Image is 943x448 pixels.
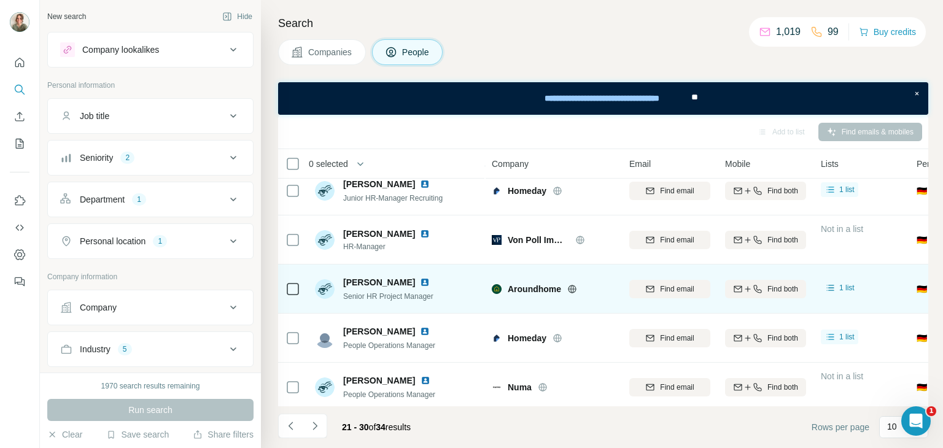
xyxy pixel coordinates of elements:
span: results [342,422,411,432]
h1: Messages [91,6,157,26]
span: Mobile [725,158,750,170]
span: Find email [660,333,694,344]
h4: Search [278,15,928,32]
button: Share filters [193,428,254,441]
span: Not in a list [821,224,863,234]
button: Company lookalikes [48,35,253,64]
button: Navigate to previous page [278,414,303,438]
span: 1 list [839,184,855,195]
span: 21 - 30 [342,422,369,432]
div: Close [215,5,238,27]
div: Surfe [14,55,37,68]
button: Use Surfe API [10,217,29,239]
span: Find email [660,185,694,196]
button: Company [48,293,253,322]
span: 🇩🇪 [917,283,927,295]
button: Messages [61,335,123,384]
button: Buy credits [859,23,916,41]
img: Avatar [315,328,335,348]
span: Messages [68,366,115,374]
button: Find email [629,378,710,396]
span: [PERSON_NAME] [343,325,415,338]
iframe: Banner [278,82,928,115]
p: 1,019 [776,25,801,39]
span: Hello ☀️ ​ Need help with Sales or Support? We've got you covered! [14,44,338,53]
div: 1 [132,194,146,205]
span: 1 list [839,331,855,342]
button: Send us a message [56,276,190,300]
img: Avatar [315,230,335,250]
p: Company information [47,271,254,282]
img: Logo of Homeday [492,186,502,196]
button: Save search [106,428,169,441]
img: Logo of Von Poll Immobilien [492,235,502,245]
button: Help [123,335,184,384]
span: Numa [508,381,532,393]
img: Avatar [315,181,335,201]
button: Department1 [48,185,253,214]
span: Von Poll Immobilien [508,234,569,246]
div: 5 [118,344,132,355]
span: 34 [376,422,386,432]
img: Avatar [315,279,335,299]
button: Feedback [10,271,29,293]
button: Job title [48,101,253,131]
span: Aroundhome [508,283,561,295]
span: Company [492,158,529,170]
img: Avatar [315,377,335,397]
div: Personal location [80,235,146,247]
img: Logo of Numa [492,382,502,392]
button: Find email [629,231,710,249]
span: 🇩🇪 [917,381,927,393]
button: Find both [725,329,806,347]
button: Find both [725,182,806,200]
div: 2 [120,152,134,163]
span: Companies [308,46,353,58]
img: LinkedIn logo [420,179,430,189]
span: People Operations Manager [343,341,435,350]
span: [PERSON_NAME] [343,276,415,288]
p: 99 [828,25,839,39]
span: Senior HR Project Manager [343,292,433,301]
button: Find both [725,378,806,396]
span: Help [144,366,163,374]
img: LinkedIn logo [421,376,430,385]
span: [PERSON_NAME] [343,228,415,240]
img: LinkedIn logo [420,326,430,336]
span: [PERSON_NAME] [343,376,415,385]
img: Avatar [10,12,29,32]
span: Find both [767,185,798,196]
div: 1970 search results remaining [101,380,200,392]
button: Personal location1 [48,226,253,256]
button: Quick start [10,52,29,74]
img: LinkedIn logo [420,229,430,239]
p: Personal information [47,80,254,91]
span: 🇩🇪 [917,234,927,246]
span: Find both [767,234,798,245]
span: Find both [767,382,798,393]
button: News [184,335,246,384]
iframe: Intercom live chat [901,406,931,436]
button: Find both [725,280,806,298]
span: 0 selected [309,158,348,170]
img: Logo of Aroundhome [492,284,502,294]
span: Find email [660,284,694,295]
div: Company [80,301,117,314]
button: Seniority2 [48,143,253,172]
span: [PERSON_NAME] [343,178,415,190]
div: Department [80,193,125,206]
div: Company lookalikes [82,44,159,56]
button: Use Surfe on LinkedIn [10,190,29,212]
img: Logo of Homeday [492,333,502,343]
div: New search [47,11,86,22]
div: Seniority [80,152,113,164]
span: HR-Manager [343,241,435,252]
div: Industry [80,343,111,355]
img: LinkedIn logo [420,277,430,287]
button: Enrich CSV [10,106,29,128]
span: Junior HR-Manager Recruiting [343,194,443,203]
span: Not in a list [821,371,863,381]
span: People [402,46,430,58]
button: Find email [629,182,710,200]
